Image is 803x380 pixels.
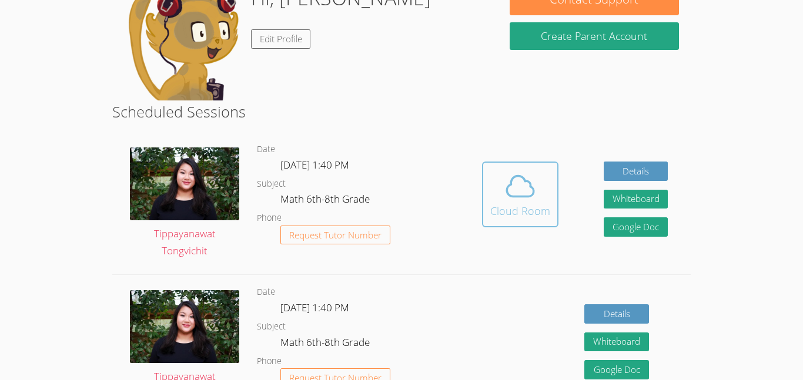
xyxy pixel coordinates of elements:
dt: Date [257,285,275,300]
span: [DATE] 1:40 PM [280,301,349,314]
dt: Date [257,142,275,157]
span: Request Tutor Number [289,231,382,240]
span: [DATE] 1:40 PM [280,158,349,171]
dt: Subject [257,177,286,191]
dt: Subject [257,320,286,334]
dd: Math 6th-8th Grade [280,191,372,211]
img: IMG_0561.jpeg [130,147,239,220]
a: Details [584,304,649,324]
a: Edit Profile [251,29,311,49]
button: Request Tutor Number [280,226,390,245]
a: Google Doc [584,360,649,379]
a: Google Doc [604,217,668,237]
h2: Scheduled Sessions [112,100,691,123]
dt: Phone [257,354,282,369]
img: IMG_0561.jpeg [130,290,239,363]
button: Create Parent Account [510,22,679,50]
div: Cloud Room [490,203,550,219]
button: Whiteboard [604,190,668,209]
button: Cloud Room [482,162,558,227]
a: Tippayanawat Tongvichit [130,147,239,260]
button: Whiteboard [584,332,649,352]
a: Details [604,162,668,181]
dt: Phone [257,211,282,226]
dd: Math 6th-8th Grade [280,334,372,354]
